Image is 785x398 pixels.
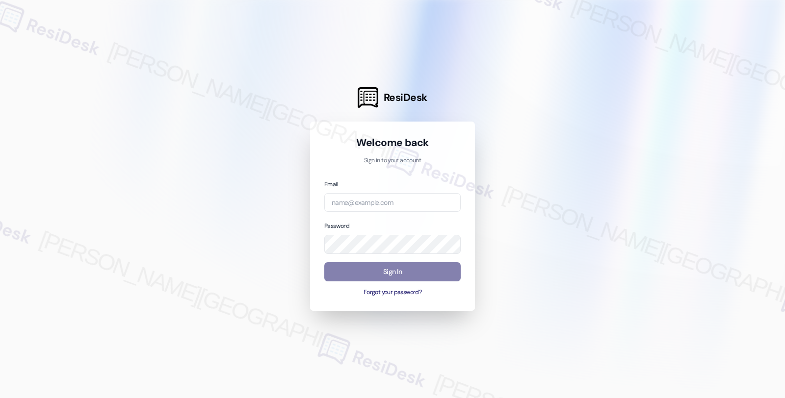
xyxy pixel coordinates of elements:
[324,156,461,165] p: Sign in to your account
[324,262,461,281] button: Sign In
[324,136,461,149] h1: Welcome back
[324,193,461,212] input: name@example.com
[324,180,338,188] label: Email
[324,222,349,230] label: Password
[324,288,461,297] button: Forgot your password?
[358,87,378,108] img: ResiDesk Logo
[384,91,427,104] span: ResiDesk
